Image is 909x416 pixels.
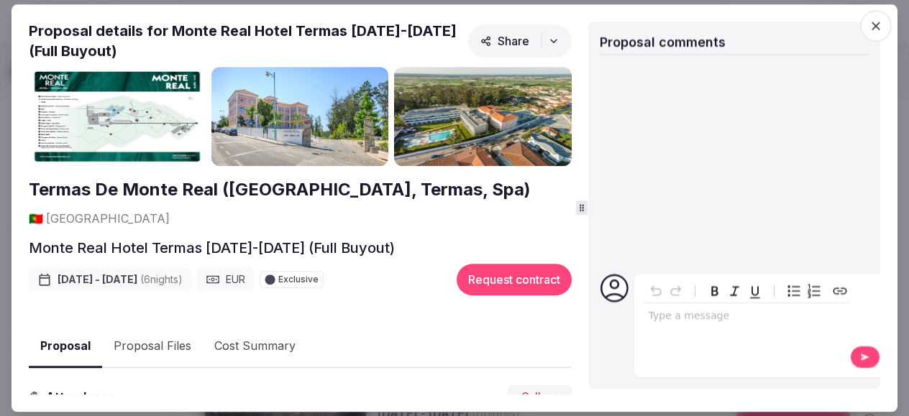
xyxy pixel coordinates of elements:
[784,281,824,301] div: toggle group
[705,281,725,301] button: Bold
[508,385,572,408] button: - Collapse
[40,388,127,405] h3: Attendance
[725,281,745,301] button: Italic
[29,21,462,61] h2: Proposal details for Monte Real Hotel Termas [DATE]-[DATE] (Full Buyout)
[394,67,571,166] img: Gallery photo 3
[29,211,43,226] button: 🇵🇹
[29,325,102,368] button: Proposal
[600,34,726,50] span: Proposal comments
[468,24,572,57] button: Share
[29,177,531,202] a: Termas De Monte Real ([GEOGRAPHIC_DATA], Termas, Spa)
[745,281,765,301] button: Underline
[457,264,572,295] button: Request contract
[643,303,850,332] div: editable markdown
[203,326,307,368] button: Cost Summary
[830,281,850,301] button: Create link
[278,275,319,284] span: Exclusive
[211,67,388,166] img: Gallery photo 2
[29,67,206,166] img: Gallery photo 1
[140,273,183,285] span: ( 6 night s )
[29,238,395,258] h2: Monte Real Hotel Termas [DATE]-[DATE] (Full Buyout)
[197,268,254,291] div: EUR
[46,211,170,226] span: [GEOGRAPHIC_DATA]
[58,272,183,287] span: [DATE] - [DATE]
[804,281,824,301] button: Numbered list
[784,281,804,301] button: Bulleted list
[102,326,203,368] button: Proposal Files
[29,211,43,226] span: 🇵🇹
[480,34,529,48] span: Share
